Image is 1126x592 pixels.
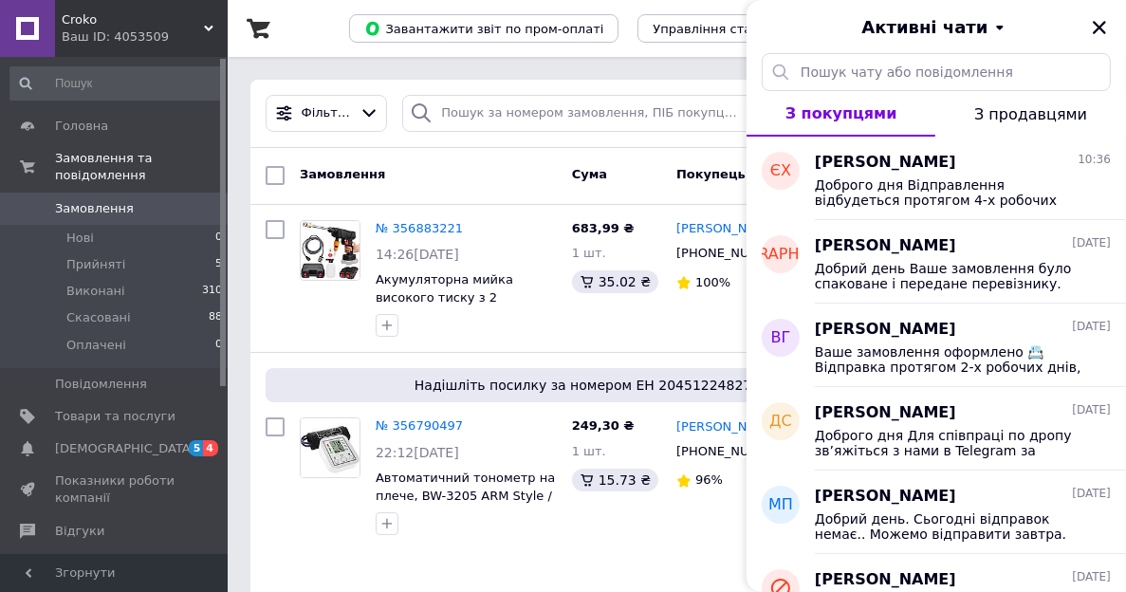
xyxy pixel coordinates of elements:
[768,494,793,516] span: МП
[55,118,108,135] span: Головна
[1072,319,1111,335] span: [DATE]
[55,472,175,507] span: Показники роботи компанії
[349,14,618,43] button: Завантажити звіт по пром-оплаті
[1072,402,1111,418] span: [DATE]
[300,417,360,478] a: Фото товару
[572,444,606,458] span: 1 шт.
[55,150,228,184] span: Замовлення та повідомлення
[815,511,1084,542] span: Добрий день. Сьогодні відправок немає.. Можемо відправити завтра. Бажаєте замовити?
[572,246,606,260] span: 1 шт.
[62,11,204,28] span: Croko
[815,235,956,257] span: [PERSON_NAME]
[695,472,723,487] span: 96%
[815,402,956,424] span: [PERSON_NAME]
[815,344,1084,375] span: Ваше замовлення оформлено 📇 Відправка протягом 2-х робочих днів, крайній термін відправки 11.08 В...
[695,275,730,289] span: 100%
[1072,486,1111,502] span: [DATE]
[572,469,658,491] div: 15.73 ₴
[676,167,746,181] span: Покупець
[55,376,147,393] span: Повідомлення
[572,270,658,293] div: 35.02 ₴
[815,486,956,508] span: [PERSON_NAME]
[800,15,1073,40] button: Активні чати
[215,256,222,273] span: 5
[935,91,1126,137] button: З продавцями
[676,418,779,436] a: [PERSON_NAME]
[66,230,94,247] span: Нові
[66,309,131,326] span: Скасовані
[676,220,779,238] a: [PERSON_NAME]
[572,418,635,433] span: 249,30 ₴
[572,221,635,235] span: 683,99 ₴
[301,418,360,477] img: Фото товару
[376,471,555,538] a: Автоматичний тонометр на плече, BW-3205 ARM Style / Електронний апарат для вимірювання тиску
[376,247,459,262] span: 14:26[DATE]
[9,66,224,101] input: Пошук
[55,200,134,217] span: Замовлення
[203,440,218,456] span: 4
[771,327,791,349] span: ВГ
[747,304,1126,387] button: ВГ[PERSON_NAME][DATE]Ваше замовлення оформлено 📇 Відправка протягом 2-х робочих днів, крайній тер...
[1088,16,1111,39] button: Закрити
[1078,152,1111,168] span: 10:36
[215,337,222,354] span: 0
[202,283,222,300] span: 310
[815,319,956,341] span: [PERSON_NAME]
[762,53,1111,91] input: Пошук чату або повідомлення
[815,177,1084,208] span: Доброго дня Відправлення відбудеться протягом 4-х робочих днів, останній термін – 15.08. У разі з...
[66,256,125,273] span: Прийняті
[62,28,228,46] div: Ваш ID: 4053509
[376,445,459,460] span: 22:12[DATE]
[769,411,792,433] span: ДС
[66,337,126,354] span: Оплачені
[1072,235,1111,251] span: [DATE]
[273,376,1080,395] span: Надішліть посилку за номером ЕН 20451224827777, щоб отримати оплату
[637,14,813,43] button: Управління статусами
[747,220,1126,304] button: [DEMOGRAPHIC_DATA][PERSON_NAME][DATE]Добрий день Ваше замовлення було спаковане і передане переві...
[770,160,791,182] span: ЄХ
[861,15,988,40] span: Активні чати
[673,439,786,464] div: [PHONE_NUMBER]
[300,167,385,181] span: Замовлення
[815,569,956,591] span: [PERSON_NAME]
[66,283,125,300] span: Виконані
[364,20,603,37] span: Завантажити звіт по пром-оплаті
[301,221,360,280] img: Фото товару
[55,440,195,457] span: [DEMOGRAPHIC_DATA]
[747,471,1126,554] button: МП[PERSON_NAME][DATE]Добрий день. Сьогодні відправок немає.. Можемо відправити завтра. Бажаєте за...
[974,105,1087,123] span: З продавцями
[747,137,1126,220] button: ЄХ[PERSON_NAME]10:36Доброго дня Відправлення відбудеться протягом 4-х робочих днів, останній терм...
[55,523,104,540] span: Відгуки
[376,272,547,375] a: Акумуляторна мийка високого тиску з 2 акумуляторами 48V / Міні-мийка для авто / Бездротовий розпи...
[694,244,867,266] span: [DEMOGRAPHIC_DATA]
[747,91,935,137] button: З покупцями
[215,230,222,247] span: 0
[376,418,463,433] a: № 356790497
[815,261,1084,291] span: Добрий день Ваше замовлення було спаковане і передане перевізнику. Ось номер ТТН 0503766838083. Г...
[209,309,222,326] span: 88
[302,104,352,122] span: Фільтри
[673,241,786,266] div: [PHONE_NUMBER]
[55,408,175,425] span: Товари та послуги
[815,428,1084,458] span: Доброго дня Для співпраці по дропу зв’яжіться з нами в Telegram за номером 0932892596 або перейді...
[572,167,607,181] span: Cума
[815,152,956,174] span: [PERSON_NAME]
[402,95,759,132] input: Пошук за номером замовлення, ПІБ покупця, номером телефону, Email, номером накладної
[1072,569,1111,585] span: [DATE]
[653,22,798,36] span: Управління статусами
[376,221,463,235] a: № 356883221
[747,387,1126,471] button: ДС[PERSON_NAME][DATE]Доброго дня Для співпраці по дропу зв’яжіться з нами в Telegram за номером 0...
[785,104,897,122] span: З покупцями
[300,220,360,281] a: Фото товару
[189,440,204,456] span: 5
